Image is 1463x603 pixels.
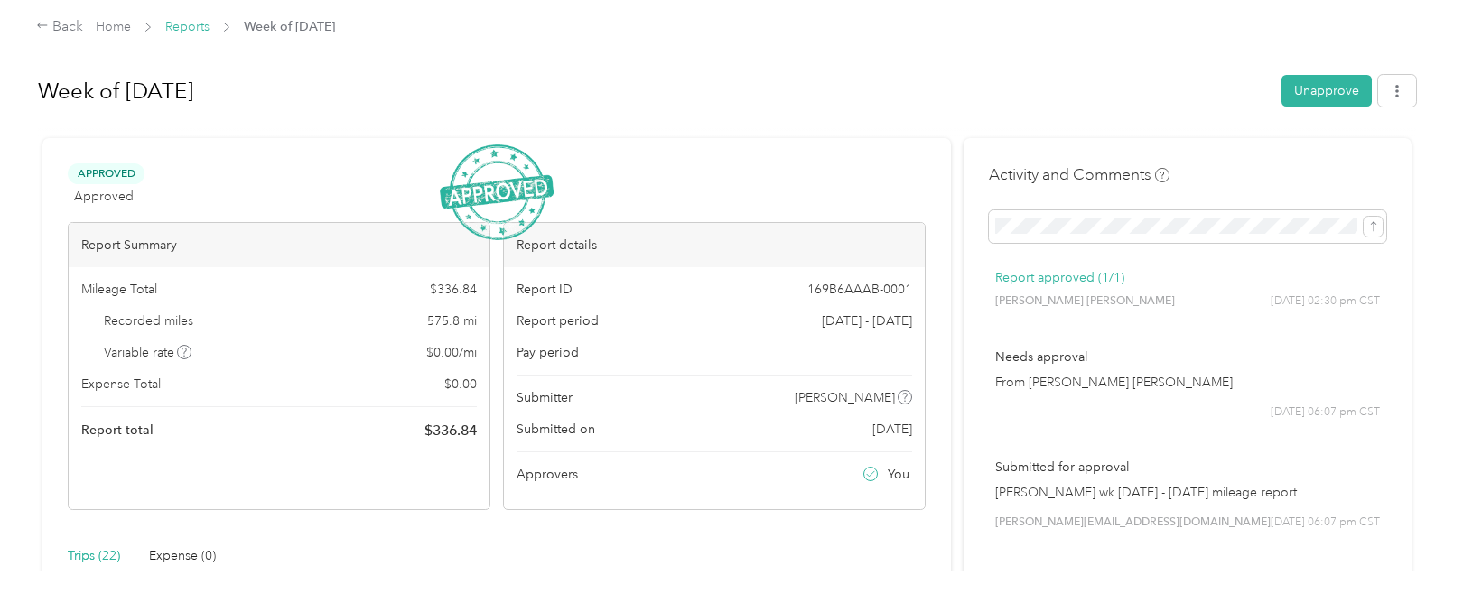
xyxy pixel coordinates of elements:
span: Report total [81,421,154,440]
span: You [888,465,909,484]
span: [DATE] [872,420,912,439]
span: $ 0.00 / mi [426,343,477,362]
span: Approved [68,163,144,184]
div: Expense (0) [149,546,216,566]
div: Back [36,16,83,38]
span: Variable rate [104,343,192,362]
h1: Week of January 10 2022 [38,70,1269,113]
p: [PERSON_NAME] wk [DATE] - [DATE] mileage report [995,483,1380,502]
span: [PERSON_NAME] [795,388,895,407]
span: [DATE] 06:07 pm CST [1271,404,1380,421]
span: Approvers [517,465,578,484]
button: Unapprove [1281,75,1372,107]
span: [DATE] - [DATE] [822,311,912,330]
span: Submitted on [517,420,595,439]
span: Recorded miles [104,311,193,330]
span: 575.8 mi [427,311,477,330]
img: ApprovedStamp [440,144,554,241]
span: Report ID [517,280,573,299]
p: Submitted for approval [995,458,1380,477]
p: From [PERSON_NAME] [PERSON_NAME] [995,373,1380,392]
a: Home [96,19,131,34]
h4: Activity and Comments [989,163,1169,186]
span: [DATE] 02:30 pm CST [1271,293,1380,310]
span: Report period [517,311,599,330]
p: Needs approval [995,348,1380,366]
iframe: Everlance-gr Chat Button Frame [1362,502,1463,603]
span: $ 336.84 [430,280,477,299]
p: Report approved (1/1) [995,268,1380,287]
span: [PERSON_NAME][EMAIL_ADDRESS][DOMAIN_NAME] [995,515,1271,531]
span: Pay period [517,343,579,362]
span: [DATE] 06:07 pm CST [1271,515,1380,531]
span: [PERSON_NAME] [PERSON_NAME] [995,293,1175,310]
div: Report details [504,223,925,267]
div: Report Summary [69,223,489,267]
span: $ 0.00 [444,375,477,394]
span: Approved [74,187,134,206]
span: 169B6AAAB-0001 [807,280,912,299]
a: Reports [165,19,210,34]
div: Trips (22) [68,546,120,566]
span: Submitter [517,388,573,407]
span: Week of [DATE] [244,17,335,36]
span: $ 336.84 [424,420,477,441]
span: Expense Total [81,375,161,394]
span: Mileage Total [81,280,157,299]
